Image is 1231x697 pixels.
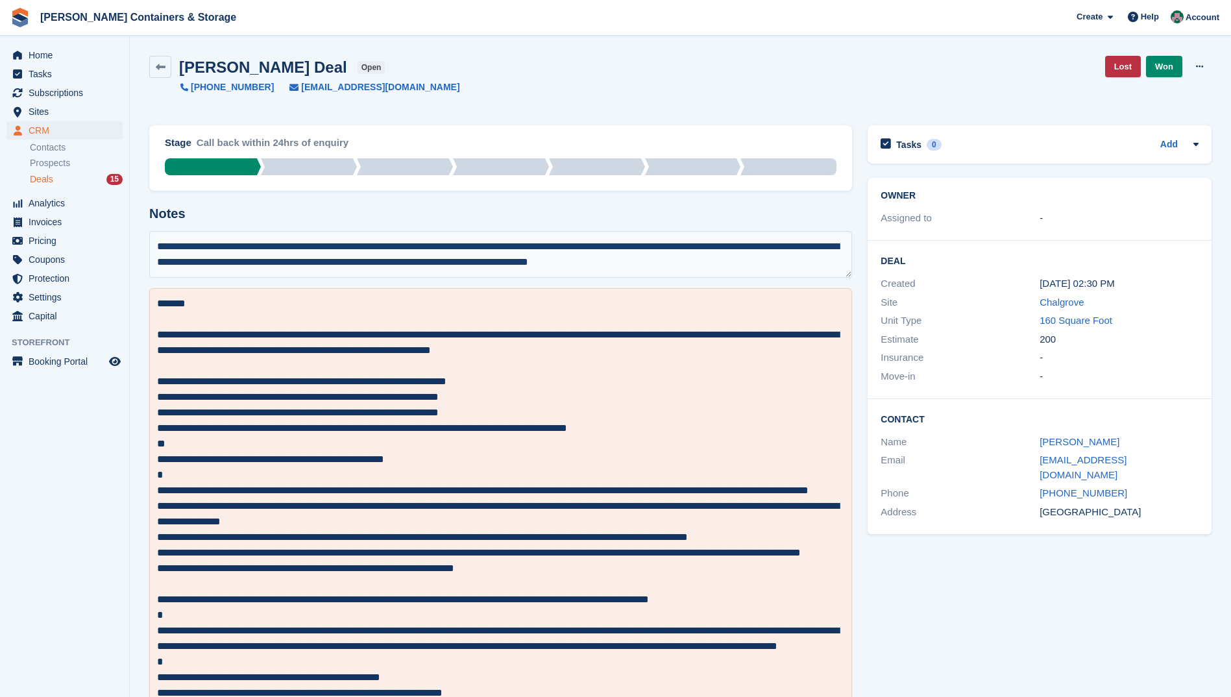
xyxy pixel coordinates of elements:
a: Won [1146,56,1182,77]
span: Invoices [29,213,106,231]
a: menu [6,194,123,212]
span: Settings [29,288,106,306]
div: Address [881,505,1040,520]
div: 0 [927,139,942,151]
div: 15 [106,174,123,185]
div: - [1040,350,1199,365]
a: menu [6,65,123,83]
div: - [1040,211,1199,226]
a: [EMAIL_ADDRESS][DOMAIN_NAME] [1040,454,1127,480]
img: Julia Marcham [1171,10,1184,23]
a: [EMAIL_ADDRESS][DOMAIN_NAME] [274,80,459,94]
span: Booking Portal [29,352,106,371]
span: Account [1186,11,1219,24]
a: menu [6,84,123,102]
div: - [1040,369,1199,384]
h2: Owner [881,191,1199,201]
a: menu [6,213,123,231]
a: menu [6,232,123,250]
span: Storefront [12,336,129,349]
span: Capital [29,307,106,325]
h2: Notes [149,206,852,221]
span: Create [1077,10,1103,23]
span: Help [1141,10,1159,23]
a: Add [1160,138,1178,153]
span: open [358,61,385,74]
a: menu [6,307,123,325]
div: Move-in [881,369,1040,384]
a: 160 Square Foot [1040,315,1112,326]
div: Insurance [881,350,1040,365]
a: menu [6,46,123,64]
span: Home [29,46,106,64]
div: [DATE] 02:30 PM [1040,276,1199,291]
h2: Tasks [896,139,921,151]
span: Prospects [30,157,70,169]
a: Contacts [30,141,123,154]
a: [PHONE_NUMBER] [180,80,274,94]
h2: Deal [881,254,1199,267]
a: Chalgrove [1040,297,1084,308]
span: Analytics [29,194,106,212]
a: Preview store [107,354,123,369]
span: Pricing [29,232,106,250]
a: Lost [1105,56,1141,77]
span: Coupons [29,251,106,269]
img: stora-icon-8386f47178a22dfd0bd8f6a31ec36ba5ce8667c1dd55bd0f319d3a0aa187defe.svg [10,8,30,27]
span: Sites [29,103,106,121]
div: Created [881,276,1040,291]
div: Unit Type [881,313,1040,328]
div: Site [881,295,1040,310]
a: menu [6,352,123,371]
a: [PHONE_NUMBER] [1040,487,1127,498]
h2: [PERSON_NAME] Deal [179,58,347,76]
div: Name [881,435,1040,450]
a: Prospects [30,156,123,170]
span: Tasks [29,65,106,83]
a: menu [6,251,123,269]
div: Stage [165,136,191,151]
span: Subscriptions [29,84,106,102]
div: 200 [1040,332,1199,347]
a: Deals 15 [30,173,123,186]
div: Assigned to [881,211,1040,226]
a: menu [6,103,123,121]
h2: Contact [881,412,1199,425]
span: [PHONE_NUMBER] [191,80,274,94]
div: [GEOGRAPHIC_DATA] [1040,505,1199,520]
div: Phone [881,486,1040,501]
span: Deals [30,173,53,186]
span: [EMAIL_ADDRESS][DOMAIN_NAME] [301,80,459,94]
a: menu [6,288,123,306]
span: Protection [29,269,106,287]
div: Estimate [881,332,1040,347]
div: Call back within 24hrs of enquiry [197,136,348,158]
a: [PERSON_NAME] Containers & Storage [35,6,241,28]
a: menu [6,121,123,140]
a: [PERSON_NAME] [1040,436,1119,447]
span: CRM [29,121,106,140]
a: menu [6,269,123,287]
div: Email [881,453,1040,482]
